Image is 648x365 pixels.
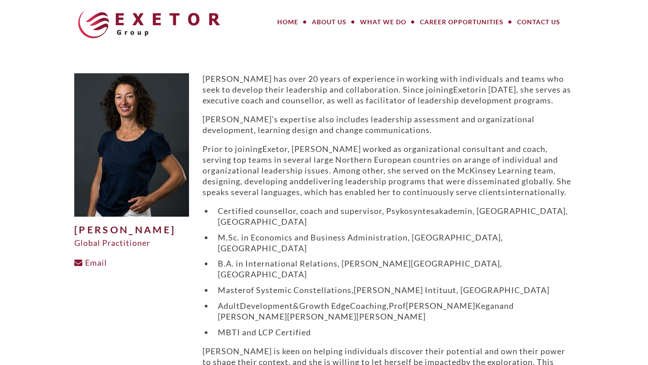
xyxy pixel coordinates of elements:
span: in [DATE], she serves as executive coach and counsellor, as well as facilitator of leadership dev... [202,85,571,105]
span: , [351,285,354,295]
span: , [PERSON_NAME] worked as organizational consultant and coach, serving top teams in several large... [202,144,548,165]
span: B.A. in International Relations, [PERSON_NAME][GEOGRAPHIC_DATA], [218,258,502,268]
a: About Us [305,13,353,31]
a: Email [74,258,107,267]
li: ​ [213,285,574,295]
li: ​ [213,232,574,254]
a: Career Opportunities [413,13,510,31]
span: Prior to joining [202,144,262,154]
span: counsellor [255,206,296,216]
span: Certified [218,206,253,216]
span: and [PERSON_NAME] [218,301,514,321]
span: [GEOGRAPHIC_DATA] [218,269,307,279]
span: Development [240,301,293,311]
span: [PERSON_NAME]’s expertise also includes leadership assessment and organizational development, lea... [202,114,535,135]
span: & [293,301,299,311]
span: [PERSON_NAME] [406,301,475,311]
li: ​ [213,300,574,322]
li: ​ [213,258,574,280]
span: , coach and supervisor [296,206,382,216]
span: .Sc. in Economics and Business Administration, [GEOGRAPHIC_DATA], [GEOGRAPHIC_DATA] [218,232,503,253]
span: of [246,285,254,295]
h1: [PERSON_NAME] [74,225,189,236]
span: Systemic [256,285,292,295]
span: range of individual and organizational leadership issues. Among other, she served on the McKinsey... [202,155,558,186]
span: Edge [331,301,350,311]
a: Contact Us [510,13,567,31]
span: Exetor [262,144,288,154]
span: internationally. [505,187,567,197]
span: Growth [299,301,329,311]
span: Master [218,285,246,295]
span: delivering leadership programs that were disseminated globally. She speaks several languages, whi... [202,176,571,197]
span: Kegan [475,301,499,311]
div: Global Practitioner [74,237,189,248]
li: ​ [213,327,574,338]
span: MBTI and LCP Certified [218,327,311,337]
span: Coaching, [350,301,389,311]
span: [PERSON_NAME] [354,285,423,295]
a: Home [270,13,305,31]
span: [PERSON_NAME] [356,312,426,321]
span: Adult [218,301,240,311]
span: Constellations [293,285,351,295]
p: ​ [202,114,574,135]
li: ​ [213,205,574,227]
span: Prof [389,301,406,311]
a: What We Do [353,13,413,31]
span: , Psykosyntesakademin, [GEOGRAPHIC_DATA], [GEOGRAPHIC_DATA] [218,206,568,227]
img: Anna-T-500x625.jpg [74,73,189,217]
span: Intituut [425,285,456,295]
span: M [218,232,226,242]
span: Exetor [453,85,479,94]
span: [PERSON_NAME] has over 20 years of experience in working with individuals and teams who seek to d... [202,74,564,94]
p: ​ [202,143,574,197]
p: ​ [202,73,574,106]
span: , [GEOGRAPHIC_DATA] [456,285,549,295]
span: [PERSON_NAME] [287,312,356,321]
img: The Exetor Group [78,10,220,38]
